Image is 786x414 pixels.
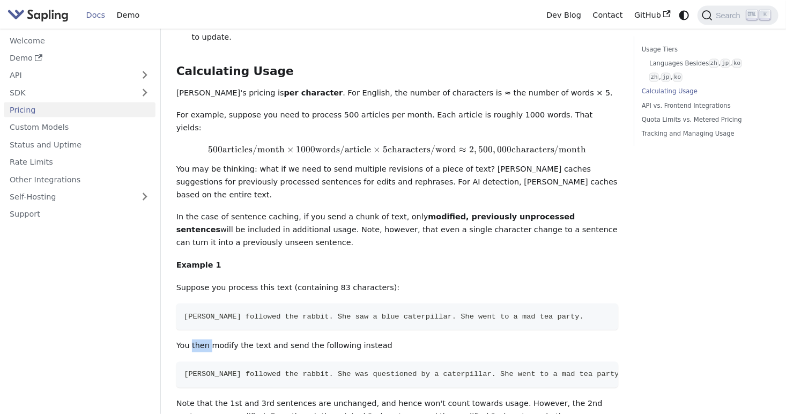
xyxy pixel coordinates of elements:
a: Dev Blog [540,7,587,24]
a: Usage Tiers [642,45,767,55]
p: You may be thinking: what if we need to send multiple revisions of a piece of text? [PERSON_NAME]... [176,163,618,201]
code: ko [673,73,683,82]
button: Expand sidebar category 'SDK' [134,85,155,100]
span: 500 [208,144,223,155]
span: 2 [469,144,474,155]
span: words/article [316,144,372,155]
span: ≈ [459,144,466,155]
span: 000 [497,144,511,155]
span: , [493,144,495,155]
a: Tracking and Managing Usage [642,129,767,139]
span: × [373,144,381,155]
a: Quota Limits vs. Metered Pricing [642,115,767,125]
span: articles/month [223,144,285,155]
span: 500 [478,144,493,155]
p: [PERSON_NAME]'s pricing is . For English, the number of characters is ≈ the number of words × 5. [176,87,618,100]
img: Sapling.ai [8,8,69,23]
a: Contact [587,7,629,24]
a: Demo [4,50,155,66]
button: Search (Ctrl+K) [698,6,778,25]
a: Calculating Usage [642,86,767,97]
span: 5 [383,144,388,155]
a: Welcome [4,33,155,48]
span: × [287,144,294,155]
code: zh [649,73,659,82]
a: Self-Hosting [4,189,155,205]
p: In the case of sentence caching, if you send a chunk of text, only will be included in additional... [176,211,618,249]
button: Expand sidebar category 'API' [134,68,155,83]
span: characters/word [388,144,456,155]
a: Support [4,206,155,222]
strong: per character [284,88,343,97]
strong: Example 1 [176,261,221,269]
code: jp [721,59,730,68]
button: Switch between dark and light mode (currently system mode) [677,8,692,23]
li: After creating your API key, you can view your usage at > Usage. It may take up to 1 hour for the... [192,18,618,44]
span: 1000 [296,144,316,155]
a: Docs [80,7,111,24]
a: Custom Models [4,120,155,135]
a: Rate Limits [4,154,155,170]
a: Languages Besideszh,jp,ko [649,58,762,69]
a: Sapling.ai [8,8,72,23]
span: [PERSON_NAME] followed the rabbit. She was questioned by a caterpillar. She went to a mad tea party. [184,371,624,379]
a: Status and Uptime [4,137,155,152]
span: [PERSON_NAME] followed the rabbit. She saw a blue caterpillar. She went to a mad tea party. [184,313,584,321]
a: SDK [4,85,134,100]
span: Search [713,11,747,20]
a: Pricing [4,102,155,118]
p: For example, suppose you need to process 500 articles per month. Each article is roughly 1000 wor... [176,109,618,135]
a: API [4,68,134,83]
span: , [474,144,477,155]
a: Demo [111,7,145,24]
a: Other Integrations [4,172,155,187]
span: characters/month [511,144,587,155]
a: API vs. Frontend Integrations [642,101,767,111]
code: ko [732,59,742,68]
a: GitHub [628,7,676,24]
p: You then modify the text and send the following instead [176,339,618,352]
p: Suppose you process this text (containing 83 characters): [176,282,618,294]
h2: Calculating Usage [176,64,618,79]
a: zh,jp,ko [649,72,762,83]
code: zh [709,59,719,68]
kbd: K [760,10,770,20]
code: jp [661,73,671,82]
